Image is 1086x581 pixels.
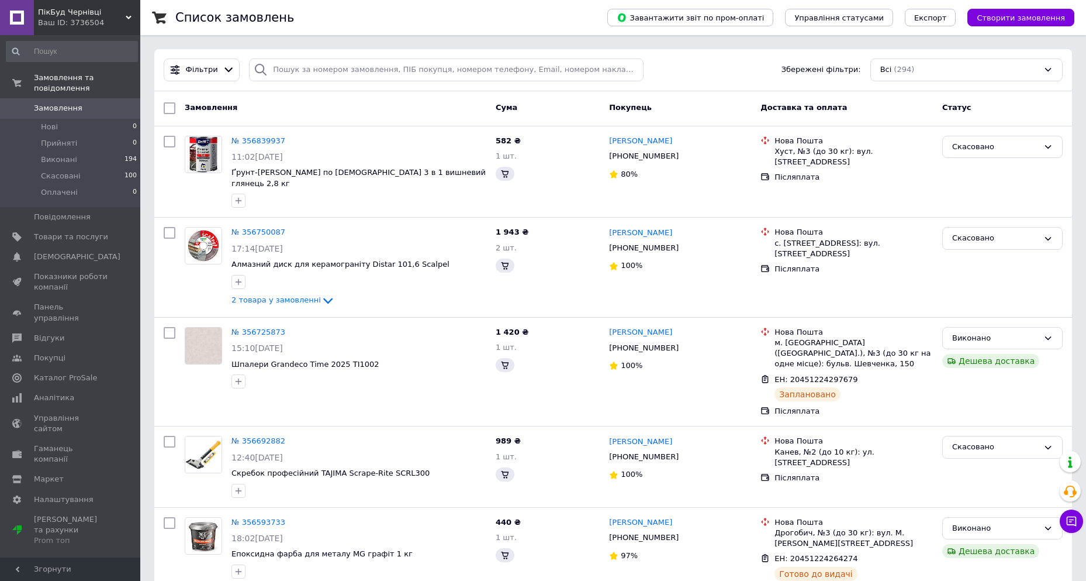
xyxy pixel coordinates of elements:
span: Статус [942,103,971,112]
span: 0 [133,122,137,132]
a: № 356692882 [231,436,285,445]
img: Фото товару [185,328,222,364]
span: Показники роботи компанії [34,271,108,293]
span: Епоксидна фарба для металу MG графіт 1 кг [231,549,413,558]
div: Скасовано [952,141,1039,153]
span: Управління сайтом [34,413,108,434]
img: Фото товару [185,228,222,264]
span: 15:10[DATE] [231,343,283,353]
span: Панель управління [34,302,108,323]
span: Маркет [34,474,64,484]
span: Покупці [34,353,65,363]
div: Післяплата [774,264,933,274]
div: [PHONE_NUMBER] [607,341,681,356]
span: Доставка та оплата [760,103,847,112]
span: ЕН: 20451224264274 [774,554,857,563]
a: Фото товару [185,436,222,473]
a: Шпалери Grandeco Time 2025 TI1002 [231,360,379,369]
span: 1 420 ₴ [496,328,528,336]
div: Післяплата [774,473,933,483]
div: Готово до видачі [774,567,857,581]
a: [PERSON_NAME] [609,327,672,338]
span: 1 шт. [496,533,517,542]
div: Післяплата [774,406,933,417]
span: 0 [133,138,137,149]
input: Пошук [6,41,138,62]
span: 989 ₴ [496,436,521,445]
a: [PERSON_NAME] [609,136,672,147]
span: Всі [880,64,892,75]
span: ПікБуд Чернівці [38,7,126,18]
span: Збережені фільтри: [781,64,861,75]
div: Нова Пошта [774,517,933,528]
span: 1 943 ₴ [496,228,528,236]
img: Фото товару [185,436,222,473]
a: № 356725873 [231,328,285,336]
span: Cума [496,103,517,112]
a: Створити замовлення [956,13,1074,22]
a: Алмазний диск для керамограніту Distar 101,6 Scalpel [231,260,449,269]
span: Повідомлення [34,212,91,222]
span: 2 товара у замовленні [231,296,321,305]
span: 440 ₴ [496,518,521,527]
span: Відгуки [34,333,64,343]
button: Чат з покупцем [1060,510,1083,533]
span: 11:02[DATE] [231,152,283,161]
a: [PERSON_NAME] [609,517,672,528]
a: Фото товару [185,517,222,555]
span: Каталог ProSale [34,373,97,383]
span: Прийняті [41,138,77,149]
h1: Список замовлень [175,11,294,25]
a: [PERSON_NAME] [609,228,672,239]
button: Експорт [905,9,956,26]
span: 100% [621,261,642,270]
span: 1 шт. [496,152,517,160]
div: Скасовано [952,232,1039,245]
span: [PERSON_NAME] та рахунки [34,514,108,546]
div: Дешева доставка [942,544,1039,558]
div: [PHONE_NUMBER] [607,149,681,164]
span: 97% [621,551,638,560]
span: 0 [133,187,137,198]
button: Створити замовлення [967,9,1074,26]
div: Хуст, №3 (до 30 кг): вул. [STREET_ADDRESS] [774,146,933,167]
a: Скребок професійний TAJIMA Scrape-Rite SCRL300 [231,469,430,477]
span: Замовлення та повідомлення [34,73,140,94]
span: 582 ₴ [496,136,521,145]
div: Нова Пошта [774,227,933,238]
div: [PHONE_NUMBER] [607,530,681,545]
div: Prom топ [34,535,108,546]
span: 1 шт. [496,452,517,461]
div: [PHONE_NUMBER] [607,240,681,256]
div: Скасовано [952,441,1039,453]
span: Скасовані [41,171,81,181]
span: 100 [124,171,137,181]
div: Дрогобич, №3 (до 30 кг): вул. М. [PERSON_NAME][STREET_ADDRESS] [774,528,933,549]
a: Ґрунт-[PERSON_NAME] по [DEMOGRAPHIC_DATA] 3 в 1 вишневий глянець 2,8 кг [231,168,486,188]
span: [DEMOGRAPHIC_DATA] [34,252,120,262]
span: 17:14[DATE] [231,244,283,253]
span: 2 шт. [496,243,517,252]
div: [PHONE_NUMBER] [607,449,681,465]
span: ЕН: 20451224297679 [774,375,857,384]
span: Експорт [914,13,947,22]
span: 194 [124,154,137,165]
span: Товари та послуги [34,232,108,242]
div: Нова Пошта [774,436,933,446]
a: 2 товара у замовленні [231,295,335,304]
a: № 356839937 [231,136,285,145]
div: Виконано [952,522,1039,535]
div: с. [STREET_ADDRESS]: вул. [STREET_ADDRESS] [774,238,933,259]
span: Створити замовлення [977,13,1065,22]
button: Управління статусами [785,9,893,26]
span: 12:40[DATE] [231,453,283,462]
span: Завантажити звіт по пром-оплаті [617,12,764,23]
span: Гаманець компанії [34,444,108,465]
span: Аналітика [34,393,74,403]
span: 100% [621,470,642,479]
a: Фото товару [185,136,222,173]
